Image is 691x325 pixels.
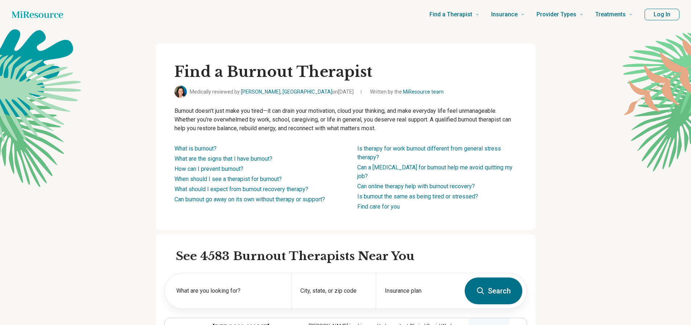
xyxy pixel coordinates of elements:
[174,186,308,193] a: What should I expect from burnout recovery therapy?
[174,62,517,81] h1: Find a Burnout Therapist
[645,9,679,20] button: Log In
[241,89,332,95] a: [PERSON_NAME], [GEOGRAPHIC_DATA]
[595,9,626,20] span: Treatments
[357,193,478,200] a: Is burnout the same as being tired or stressed?
[357,183,475,190] a: Can online therapy help with burnout recovery?
[174,165,243,172] a: How can I prevent burnout?
[429,9,472,20] span: Find a Therapist
[174,145,217,152] a: What is burnout?
[174,196,325,203] a: Can burnout go away on its own without therapy or support?
[491,9,518,20] span: Insurance
[536,9,576,20] span: Provider Types
[370,88,444,96] span: Written by the
[332,89,354,95] span: on [DATE]
[357,203,400,210] a: Find care for you
[190,88,354,96] span: Medically reviewed by
[176,249,527,264] h2: See 4583 Burnout Therapists Near You
[174,176,282,182] a: When should I see a therapist for burnout?
[174,155,272,162] a: What are the signs that I have burnout?
[174,107,517,133] p: Burnout doesn’t just make you tired—it can drain your motivation, cloud your thinking, and make e...
[12,7,63,22] a: Home page
[176,287,283,295] label: What are you looking for?
[357,164,513,180] a: Can a [MEDICAL_DATA] for burnout help me avoid quitting my job?
[357,145,501,161] a: Is therapy for work burnout different from general stress therapy?
[403,89,444,95] a: MiResource team
[465,277,522,304] button: Search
